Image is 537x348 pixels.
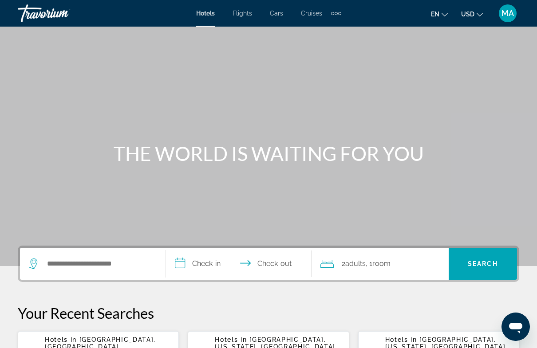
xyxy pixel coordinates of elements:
button: Select check in and out date [166,248,312,280]
a: Hotels [196,10,215,17]
span: MA [501,9,514,18]
h1: THE WORLD IS WAITING FOR YOU [102,142,435,165]
span: Adults [345,259,366,268]
button: User Menu [496,4,519,23]
span: Room [372,259,391,268]
span: 2 [342,258,366,270]
input: Search hotel destination [46,257,152,270]
a: Cars [270,10,283,17]
button: Search [449,248,517,280]
button: Change language [431,8,448,20]
span: Search [468,260,498,267]
span: Hotels in [45,336,77,343]
button: Change currency [461,8,483,20]
button: Travelers: 2 adults, 0 children [312,248,449,280]
p: Your Recent Searches [18,304,519,322]
span: Hotels in [385,336,417,343]
a: Travorium [18,2,107,25]
iframe: Button to launch messaging window [501,313,530,341]
span: USD [461,11,474,18]
span: , 1 [366,258,391,270]
span: en [431,11,439,18]
div: Search widget [20,248,517,280]
span: Hotels in [215,336,247,343]
a: Cruises [301,10,322,17]
button: Extra navigation items [331,6,341,20]
a: Flights [233,10,252,17]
